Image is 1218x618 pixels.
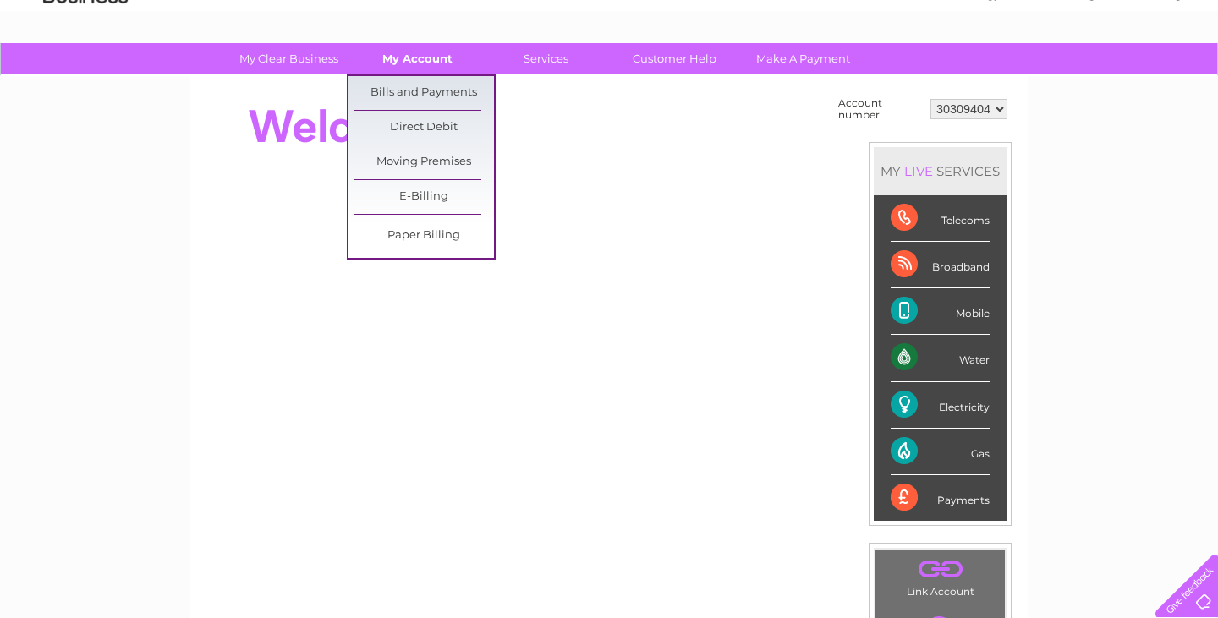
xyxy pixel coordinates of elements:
a: Paper Billing [354,219,494,253]
div: Mobile [891,288,990,335]
div: Telecoms [891,195,990,242]
a: My Account [348,43,487,74]
div: LIVE [901,163,936,179]
div: Water [891,335,990,381]
td: Link Account [875,549,1006,602]
div: Electricity [891,382,990,429]
a: Services [476,43,616,74]
td: Account number [834,93,926,125]
div: Broadband [891,242,990,288]
a: Direct Debit [354,111,494,145]
a: Blog [1071,72,1095,85]
a: Customer Help [605,43,744,74]
div: Gas [891,429,990,475]
a: Water [920,72,952,85]
div: Payments [891,475,990,521]
a: Make A Payment [733,43,873,74]
a: Telecoms [1010,72,1061,85]
img: logo.png [42,44,129,96]
a: My Clear Business [219,43,359,74]
a: E-Billing [354,180,494,214]
div: MY SERVICES [874,147,1007,195]
a: Log out [1162,72,1202,85]
a: Bills and Payments [354,76,494,110]
a: 0333 014 3131 [899,8,1016,30]
a: Contact [1106,72,1147,85]
a: Energy [963,72,1000,85]
a: Moving Premises [354,145,494,179]
a: . [880,554,1001,583]
div: Clear Business is a trading name of Verastar Limited (registered in [GEOGRAPHIC_DATA] No. 3667643... [211,9,1010,82]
